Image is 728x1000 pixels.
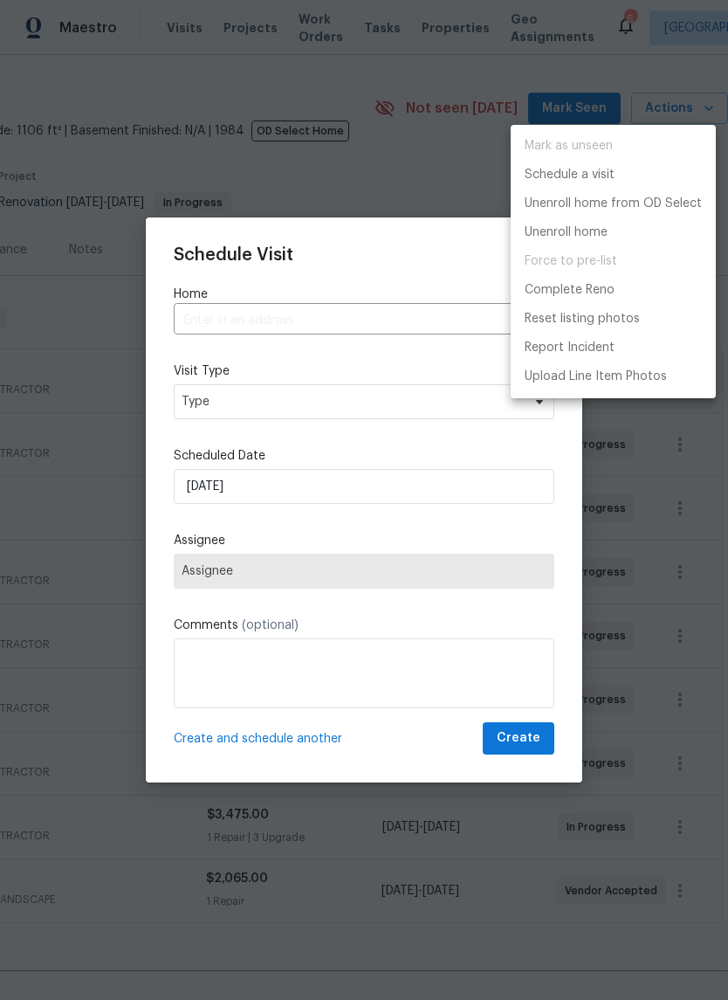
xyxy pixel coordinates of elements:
span: Setup visit must be completed before moving home to pre-list [511,247,716,276]
p: Report Incident [525,339,615,357]
p: Upload Line Item Photos [525,368,667,386]
p: Unenroll home [525,224,608,242]
p: Schedule a visit [525,166,615,184]
p: Reset listing photos [525,310,640,328]
p: Complete Reno [525,281,615,300]
p: Unenroll home from OD Select [525,195,702,213]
